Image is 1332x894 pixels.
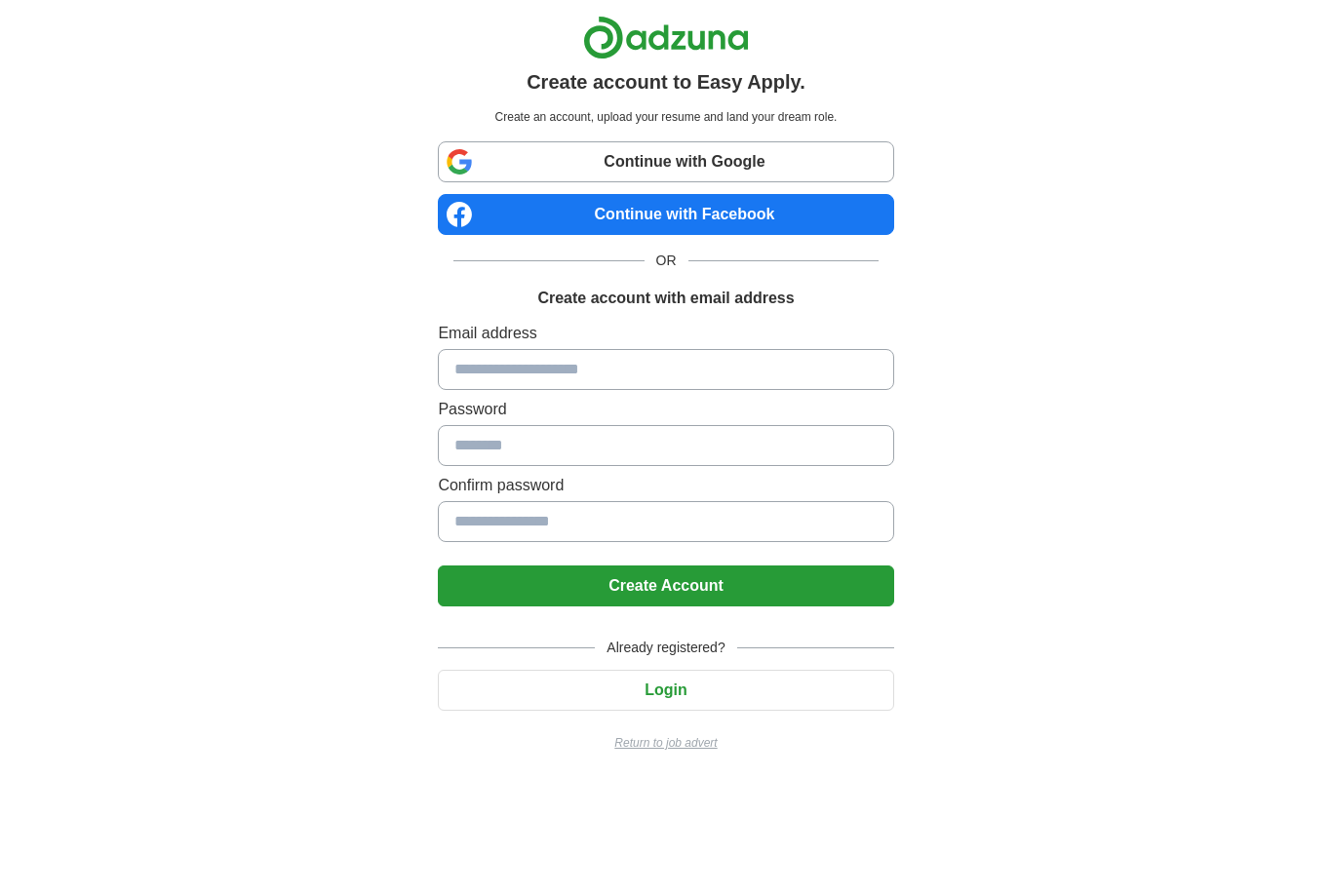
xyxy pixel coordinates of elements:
p: Create an account, upload your resume and land your dream role. [442,108,889,126]
button: Create Account [438,565,893,606]
button: Login [438,670,893,711]
label: Email address [438,322,893,345]
h1: Create account with email address [537,287,794,310]
label: Confirm password [438,474,893,497]
h1: Create account to Easy Apply. [527,67,805,97]
a: Login [438,681,893,698]
img: Adzuna logo [583,16,749,59]
label: Password [438,398,893,421]
a: Continue with Facebook [438,194,893,235]
a: Continue with Google [438,141,893,182]
span: OR [645,251,688,271]
a: Return to job advert [438,734,893,752]
span: Already registered? [595,638,736,658]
